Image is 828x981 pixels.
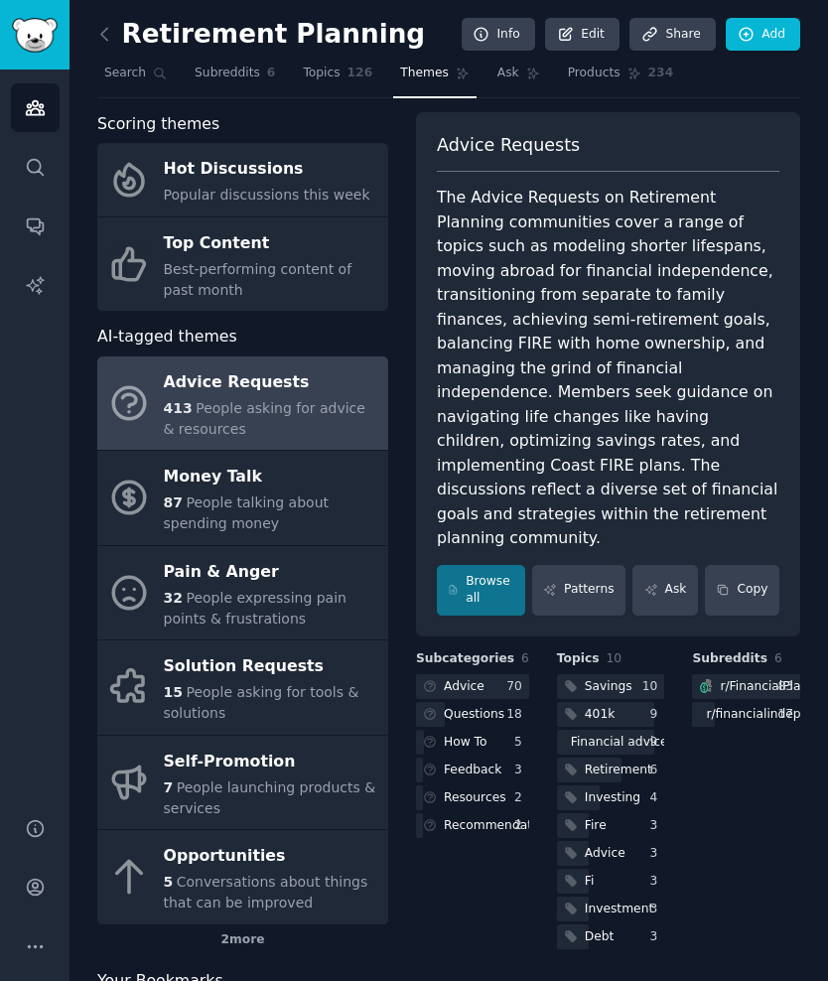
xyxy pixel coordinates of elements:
[97,640,388,735] a: Solution Requests15People asking for tools & solutions
[267,65,276,82] span: 6
[97,325,237,350] span: AI-tagged themes
[164,261,352,298] span: Best-performing content of past month
[650,928,665,946] div: 3
[632,565,698,616] a: Ask
[557,869,665,894] a: Fi3
[585,678,632,696] div: Savings
[514,789,529,807] div: 2
[164,874,368,911] span: Conversations about things that can be improved
[532,565,625,616] a: Patterns
[416,650,514,668] span: Subcategories
[692,702,800,727] a: r/financialindependence17
[514,734,529,752] div: 5
[104,65,146,82] span: Search
[97,736,388,830] a: Self-Promotion7People launching products & services
[774,651,782,665] span: 6
[164,841,378,873] div: Opportunities
[437,133,580,158] span: Advice Requests
[557,841,665,866] a: Advice3
[97,112,219,137] span: Scoring themes
[164,590,183,606] span: 32
[650,734,665,752] div: 9
[444,734,487,752] div: How To
[97,451,388,545] a: Money Talk87People talking about spending money
[557,702,665,727] a: 401k9
[97,356,388,451] a: Advice Requests413People asking for advice & resources
[557,730,665,755] a: Financial advice9
[164,462,378,493] div: Money Talk
[416,730,529,755] a: How To5
[650,762,665,779] div: 6
[545,18,620,52] a: Edit
[557,813,665,838] a: Fire3
[561,58,680,98] a: Products234
[777,678,800,696] div: 83
[97,143,388,216] a: Hot DiscussionsPopular discussions this week
[12,18,58,53] img: GummySearch logo
[164,779,376,816] span: People launching products & services
[506,706,529,724] div: 18
[585,873,595,891] div: Fi
[416,758,529,782] a: Feedback3
[164,746,378,777] div: Self-Promotion
[164,400,365,437] span: People asking for advice & resources
[650,901,665,918] div: 3
[568,65,621,82] span: Products
[400,65,449,82] span: Themes
[444,789,506,807] div: Resources
[296,58,379,98] a: Topics126
[416,674,529,699] a: Advice70
[585,762,652,779] div: Retirement
[514,762,529,779] div: 3
[726,18,800,52] a: Add
[164,590,346,627] span: People expressing pain points & frustrations
[416,813,529,838] a: Recommendations2
[97,830,388,924] a: Opportunities5Conversations about things that can be improved
[462,18,535,52] a: Info
[444,706,504,724] div: Questions
[650,706,665,724] div: 9
[416,702,529,727] a: Questions18
[629,18,715,52] a: Share
[444,817,557,835] div: Recommendations
[347,65,373,82] span: 126
[557,785,665,810] a: Investing4
[557,924,665,949] a: Debt3
[490,58,547,98] a: Ask
[164,684,359,721] span: People asking for tools & solutions
[557,897,665,921] a: Investment3
[692,674,800,699] a: FinancialPlanningr/FinancialPlanning83
[97,546,388,640] a: Pain & Anger32People expressing pain points & frustrations
[585,706,615,724] div: 401k
[650,873,665,891] div: 3
[648,65,674,82] span: 234
[777,706,800,724] div: 17
[557,650,600,668] span: Topics
[164,874,174,890] span: 5
[303,65,340,82] span: Topics
[642,678,665,696] div: 10
[164,684,183,700] span: 15
[164,556,378,588] div: Pain & Anger
[650,789,665,807] div: 4
[188,58,282,98] a: Subreddits6
[585,845,625,863] div: Advice
[692,650,767,668] span: Subreddits
[97,58,174,98] a: Search
[97,217,388,312] a: Top ContentBest-performing content of past month
[521,651,529,665] span: 6
[164,400,193,416] span: 413
[437,186,779,551] div: The Advice Requests on Retirement Planning communities cover a range of topics such as modeling s...
[164,494,330,531] span: People talking about spending money
[393,58,477,98] a: Themes
[571,734,668,752] div: Financial advice
[437,565,525,616] a: Browse all
[506,678,529,696] div: 70
[164,227,378,259] div: Top Content
[164,366,378,398] div: Advice Requests
[557,758,665,782] a: Retirement6
[585,928,615,946] div: Debt
[416,785,529,810] a: Resources2
[164,651,378,683] div: Solution Requests
[606,651,621,665] span: 10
